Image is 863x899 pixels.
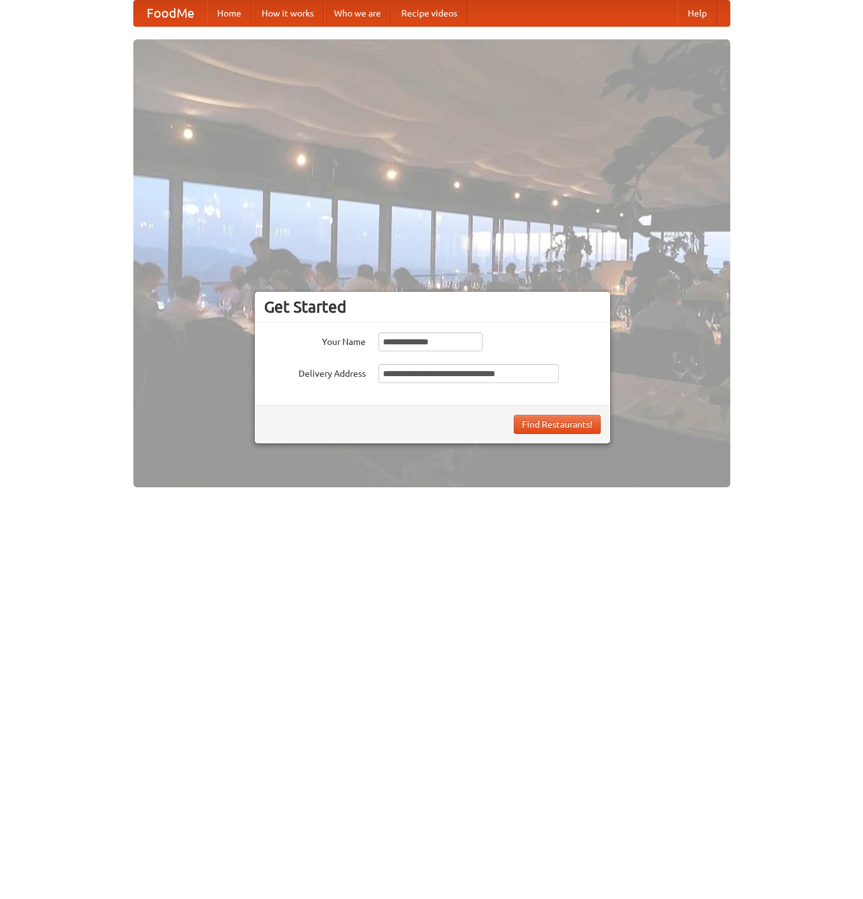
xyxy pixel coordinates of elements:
a: How it works [251,1,324,26]
a: Home [207,1,251,26]
label: Delivery Address [264,364,366,380]
a: Who we are [324,1,391,26]
a: FoodMe [134,1,207,26]
button: Find Restaurants! [514,415,601,434]
a: Recipe videos [391,1,467,26]
a: Help [678,1,717,26]
label: Your Name [264,332,366,348]
h3: Get Started [264,297,601,316]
